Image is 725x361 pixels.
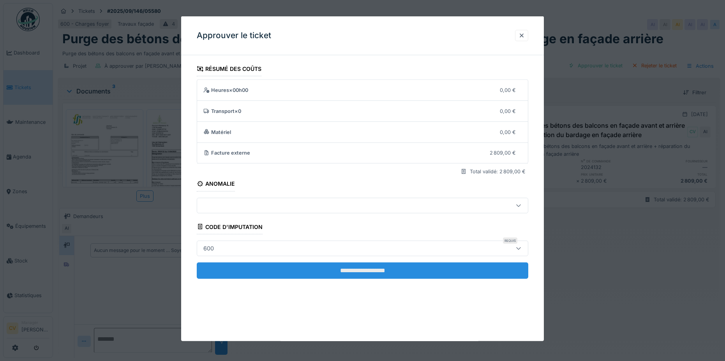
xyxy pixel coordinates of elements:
[500,128,516,136] div: 0,00 €
[503,237,517,243] div: Requis
[200,125,525,139] summary: Matériel0,00 €
[200,146,525,160] summary: Facture externe2 809,00 €
[200,83,525,97] summary: Heures×00h000,00 €
[203,149,484,157] div: Facture externe
[197,178,235,191] div: Anomalie
[500,107,516,114] div: 0,00 €
[203,86,494,94] div: Heures × 00h00
[203,107,494,114] div: Transport × 0
[490,149,516,157] div: 2 809,00 €
[200,104,525,118] summary: Transport×00,00 €
[470,168,526,175] div: Total validé: 2 809,00 €
[203,128,494,136] div: Matériel
[197,31,271,41] h3: Approuver le ticket
[200,244,217,252] div: 600
[197,63,261,76] div: Résumé des coûts
[197,221,263,234] div: Code d'imputation
[500,86,516,94] div: 0,00 €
